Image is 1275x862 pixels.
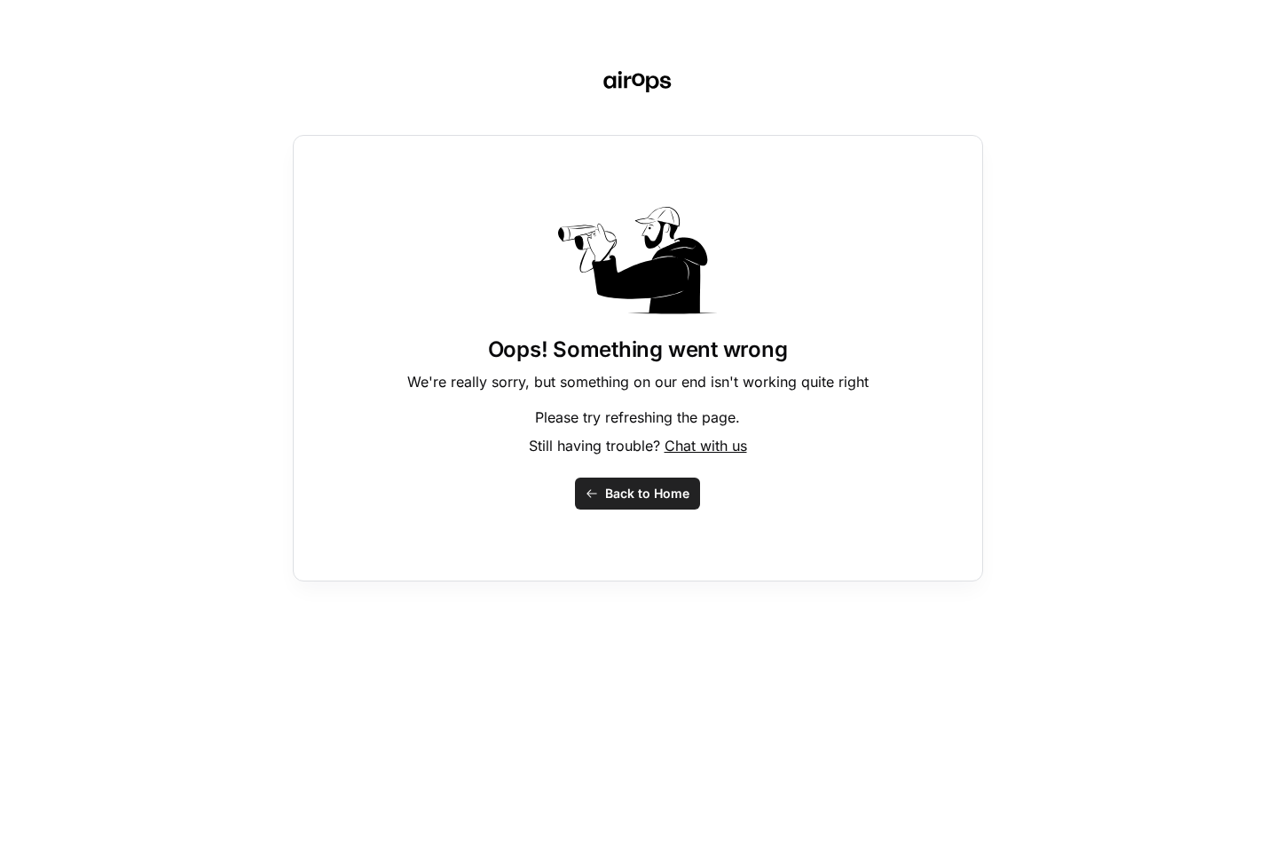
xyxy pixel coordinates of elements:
[605,485,689,502] span: Back to Home
[665,437,747,455] span: Chat with us
[488,336,788,364] h1: Oops! Something went wrong
[529,435,747,456] p: Still having trouble?
[407,371,869,392] p: We're really sorry, but something on our end isn't working quite right
[535,407,740,428] p: Please try refreshing the page.
[575,478,700,510] button: Back to Home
